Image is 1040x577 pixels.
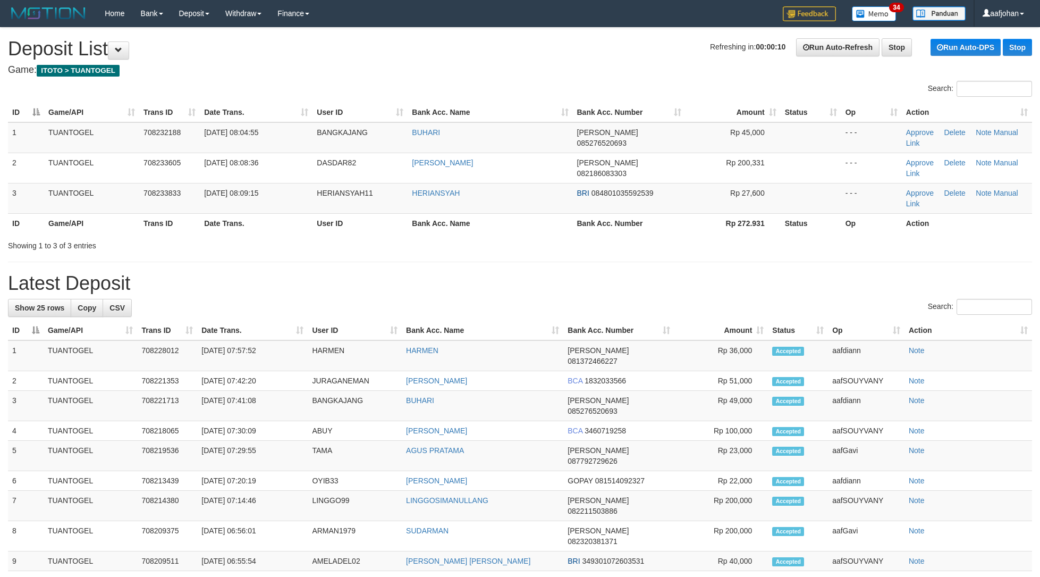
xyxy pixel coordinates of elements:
td: Rp 23,000 [674,441,768,471]
span: [DATE] 08:04:55 [204,128,258,137]
span: ITOTO > TUANTOGEL [37,65,120,77]
a: Delete [944,158,965,167]
a: AGUS PRATAMA [406,446,464,455]
a: [PERSON_NAME] [PERSON_NAME] [406,557,530,565]
span: BCA [568,427,582,435]
td: TUANTOGEL [44,122,139,153]
td: Rp 51,000 [674,371,768,391]
td: [DATE] 07:41:08 [197,391,308,421]
th: Bank Acc. Number [573,213,686,233]
img: panduan.png [912,6,966,21]
th: Op: activate to sort column ascending [841,103,902,122]
span: Copy 087792729626 to clipboard [568,457,617,465]
a: [PERSON_NAME] [406,377,467,385]
th: Trans ID: activate to sort column ascending [139,103,200,122]
span: HERIANSYAH11 [317,189,373,197]
a: Manual Link [906,128,1018,147]
span: Copy 081514092327 to clipboard [595,476,645,485]
span: BCA [568,377,582,385]
span: Rp 200,331 [726,158,764,167]
th: Game/API: activate to sort column ascending [44,103,139,122]
a: BUHARI [406,396,434,405]
th: Bank Acc. Number: activate to sort column ascending [573,103,686,122]
td: Rp 49,000 [674,391,768,421]
td: TUANTOGEL [44,183,139,213]
th: Rp 272.931 [686,213,781,233]
span: Copy 3460719258 to clipboard [585,427,626,435]
h1: Deposit List [8,38,1032,60]
th: ID: activate to sort column descending [8,103,44,122]
span: Accepted [772,477,804,486]
td: aafSOUYVANY [828,371,904,391]
td: - - - [841,183,902,213]
span: GOPAY [568,476,593,485]
span: Show 25 rows [15,304,64,312]
a: Note [909,496,925,505]
span: [PERSON_NAME] [577,128,638,137]
span: BANGKAJANG [317,128,368,137]
td: Rp 22,000 [674,471,768,491]
th: Bank Acc. Name [408,213,572,233]
td: Rp 200,000 [674,521,768,551]
th: Action: activate to sort column ascending [904,321,1032,340]
td: ABUY [308,421,402,441]
span: [PERSON_NAME] [568,496,629,505]
th: User ID [312,213,408,233]
span: Copy 082186083303 to clipboard [577,169,627,178]
a: Approve [906,189,934,197]
label: Search: [928,81,1032,97]
span: Copy 084801035592539 to clipboard [591,189,654,197]
td: [DATE] 07:42:20 [197,371,308,391]
td: AMELADEL02 [308,551,402,571]
th: Bank Acc. Number: activate to sort column ascending [563,321,674,340]
th: ID: activate to sort column descending [8,321,44,340]
th: Amount: activate to sort column ascending [686,103,781,122]
td: OYIB33 [308,471,402,491]
td: 708214380 [137,491,197,521]
td: aafGavi [828,521,904,551]
span: BRI [577,189,589,197]
td: Rp 40,000 [674,551,768,571]
span: [PERSON_NAME] [568,396,629,405]
a: [PERSON_NAME] [412,158,473,167]
span: DASDAR82 [317,158,356,167]
img: Feedback.jpg [783,6,836,21]
a: Show 25 rows [8,299,71,317]
input: Search: [957,81,1032,97]
td: TUANTOGEL [44,521,138,551]
a: Note [909,446,925,455]
a: Manual Link [906,158,1018,178]
a: Run Auto-Refresh [796,38,880,56]
th: Game/API: activate to sort column ascending [44,321,138,340]
td: 3 [8,183,44,213]
span: Copy 1832033566 to clipboard [585,377,626,385]
td: 708221353 [137,371,197,391]
a: HERIANSYAH [412,189,460,197]
span: 708233605 [143,158,181,167]
td: 708213439 [137,471,197,491]
th: Op [841,213,902,233]
span: CSV [109,304,125,312]
td: Rp 100,000 [674,421,768,441]
a: Note [976,158,992,167]
th: User ID: activate to sort column ascending [312,103,408,122]
td: aafdiann [828,391,904,421]
th: Action [902,213,1032,233]
a: Approve [906,158,934,167]
td: aafSOUYVANY [828,551,904,571]
span: Copy 082211503886 to clipboard [568,507,617,515]
a: Approve [906,128,934,137]
th: Trans ID: activate to sort column ascending [137,321,197,340]
td: - - - [841,122,902,153]
a: Delete [944,189,965,197]
span: Copy [78,304,96,312]
span: Rp 27,600 [730,189,765,197]
td: BANGKAJANG [308,391,402,421]
h1: Latest Deposit [8,273,1032,294]
a: Copy [71,299,103,317]
th: Amount: activate to sort column ascending [674,321,768,340]
strong: 00:00:10 [756,43,785,51]
span: [PERSON_NAME] [568,526,629,535]
span: 708233833 [143,189,181,197]
span: [DATE] 08:09:15 [204,189,258,197]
